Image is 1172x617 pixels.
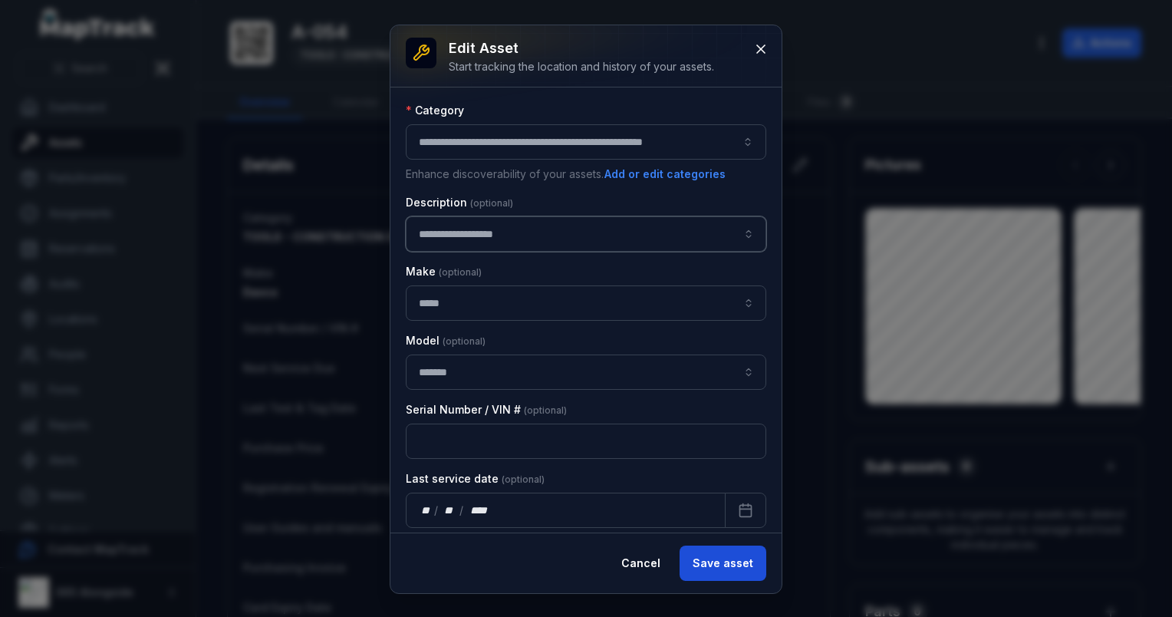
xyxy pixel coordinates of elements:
label: Model [406,333,486,348]
h3: Edit asset [449,38,714,59]
label: Description [406,195,513,210]
div: year, [465,503,493,518]
label: Last service date [406,471,545,487]
button: Save asset [680,546,766,581]
div: / [459,503,465,518]
div: day, [419,503,434,518]
div: Start tracking the location and history of your assets. [449,59,714,74]
input: asset-edit:cf[2c9a1bd6-738d-4b2a-ac98-3f96f4078ca0]-label [406,285,766,321]
button: Cancel [608,546,673,581]
div: / [434,503,439,518]
p: Enhance discoverability of your assets. [406,166,766,183]
input: asset-edit:cf[372ede5e-5430-4034-be4c-3789af5fa247]-label [406,355,766,390]
button: Calendar [725,493,766,528]
button: Add or edit categories [604,166,726,183]
div: month, [439,503,460,518]
label: Serial Number / VIN # [406,402,567,417]
input: asset-edit:description-label [406,216,766,252]
label: Make [406,264,482,279]
label: Category [406,103,464,118]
